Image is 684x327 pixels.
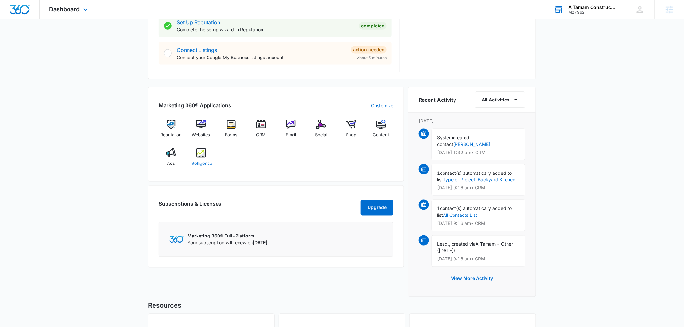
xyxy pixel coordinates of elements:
span: Websites [192,132,210,138]
h2: Marketing 360® Applications [159,101,231,109]
div: account id [569,10,616,15]
div: Action Needed [351,46,387,54]
span: Intelligence [190,160,213,167]
a: Intelligence [189,148,214,171]
h6: Recent Activity [419,96,456,104]
span: Social [315,132,327,138]
span: contact(s) automatically added to list [437,206,512,218]
span: Forms [225,132,237,138]
span: Shop [346,132,356,138]
a: Reputation [159,120,184,143]
a: All Contacts List [443,213,477,218]
button: Upgrade [361,200,393,216]
span: contact(s) automatically added to list [437,170,512,183]
span: About 5 minutes [357,55,387,61]
span: created contact [437,135,469,147]
h5: Resources [148,301,536,311]
img: Marketing 360 Logo [169,236,184,243]
p: Marketing 360® Full-Platform [187,233,267,239]
a: Set Up Reputation [177,19,220,26]
p: [DATE] 9:16 am • CRM [437,257,520,261]
a: Type of Project: Backyard Kitchen [443,177,515,183]
a: Connect Listings [177,47,217,53]
p: Connect your Google My Business listings account. [177,54,346,61]
a: Websites [189,120,214,143]
p: Complete the setup wizard in Reputation. [177,26,354,33]
a: Ads [159,148,184,171]
p: [DATE] [419,117,525,124]
span: , created via [449,241,476,247]
span: 1 [437,170,440,176]
span: CRM [256,132,266,138]
span: Ads [167,160,175,167]
a: Social [309,120,334,143]
a: Email [279,120,304,143]
span: Reputation [160,132,182,138]
div: Completed [359,22,387,30]
span: Dashboard [49,6,80,13]
span: System [437,135,453,140]
a: Content [369,120,393,143]
span: Email [286,132,296,138]
a: Shop [339,120,364,143]
button: View More Activity [444,271,499,286]
p: [DATE] 1:32 pm • CRM [437,150,520,155]
p: [DATE] 9:16 am • CRM [437,186,520,190]
p: [DATE] 9:16 am • CRM [437,221,520,226]
a: [PERSON_NAME] [453,142,490,147]
span: Lead, [437,241,449,247]
h2: Subscriptions & Licenses [159,200,221,213]
p: Your subscription will renew on [187,239,267,246]
a: Customize [371,102,393,109]
a: CRM [249,120,273,143]
button: All Activities [475,92,525,108]
span: [DATE] [253,240,267,246]
span: Content [373,132,389,138]
span: 1 [437,206,440,211]
div: account name [569,5,616,10]
a: Forms [219,120,244,143]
